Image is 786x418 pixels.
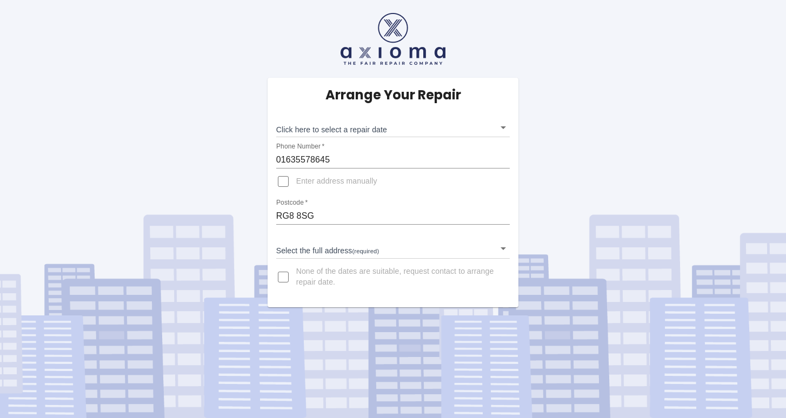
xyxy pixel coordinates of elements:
[276,198,308,207] label: Postcode
[296,176,377,187] span: Enter address manually
[341,13,445,65] img: axioma
[276,142,324,151] label: Phone Number
[296,266,502,288] span: None of the dates are suitable, request contact to arrange repair date.
[325,86,461,104] h5: Arrange Your Repair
